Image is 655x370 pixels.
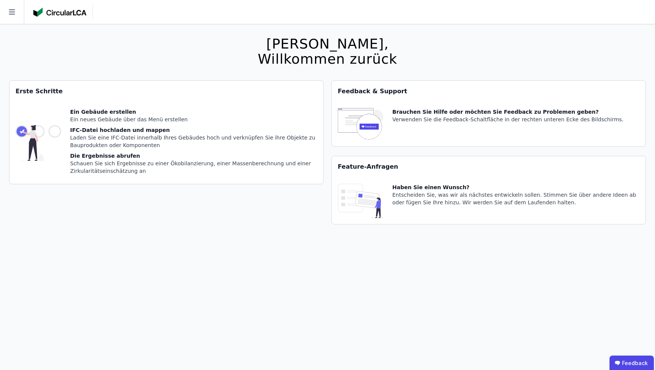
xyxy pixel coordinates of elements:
img: getting_started_tile-DrF_GRSv.svg [16,108,61,178]
img: feature_request_tile-UiXE1qGU.svg [338,183,383,218]
div: Schauen Sie sich Ergebnisse zu einer Ökobilanzierung, einer Massenberechnung und einer Zirkularit... [70,160,317,175]
div: Willkommen zurück [258,52,397,67]
div: Verwenden Sie die Feedback-Schaltfläche in der rechten unteren Ecke des Bildschirms. [392,116,624,123]
div: Erste Schritte [9,81,323,102]
div: IFC-Datei hochladen und mappen [70,126,317,134]
div: Ein Gebäude erstellen [70,108,317,116]
div: Die Ergebnisse abrufen [70,152,317,160]
div: Entscheiden Sie, was wir als nächstes entwickeln sollen. Stimmen Sie über andere Ideen ab oder fü... [392,191,639,206]
div: Brauchen Sie Hilfe oder möchten Sie Feedback zu Problemen geben? [392,108,624,116]
div: Laden Sie eine IFC-Datei innerhalb Ihres Gebäudes hoch und verknüpfen Sie ihre Objekte zu Bauprod... [70,134,317,149]
div: Feature-Anfragen [332,156,646,177]
img: Concular [33,8,86,17]
div: Haben Sie einen Wunsch? [392,183,639,191]
div: Feedback & Support [332,81,646,102]
div: [PERSON_NAME], [258,36,397,52]
div: Ein neues Gebäude über das Menü erstellen [70,116,317,123]
img: feedback-icon-HCTs5lye.svg [338,108,383,140]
